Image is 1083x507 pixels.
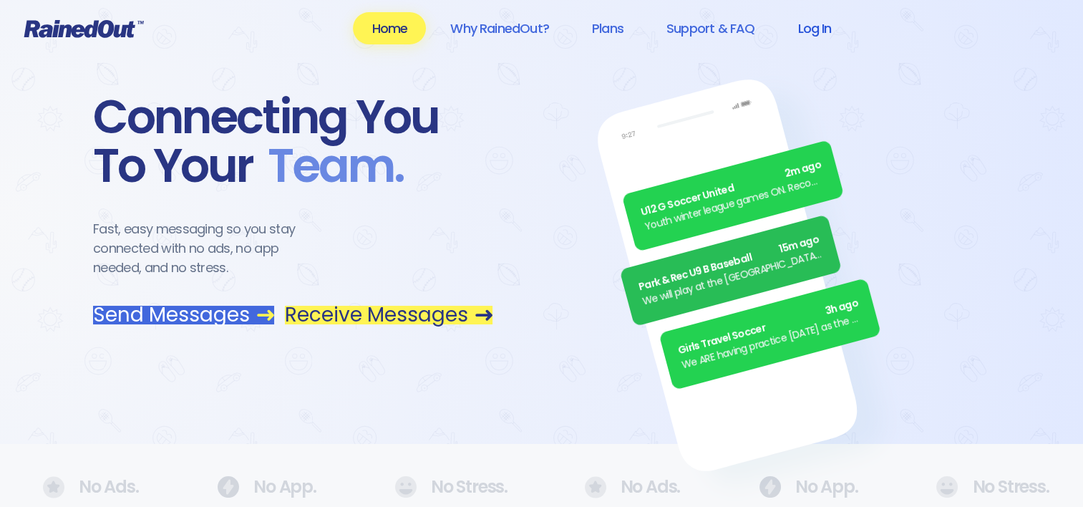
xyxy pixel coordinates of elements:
[779,12,850,44] a: Log In
[648,12,773,44] a: Support & FAQ
[759,476,850,498] div: No App.
[43,476,131,498] div: No Ads.
[93,93,492,190] div: Connecting You To Your
[93,219,322,277] div: Fast, easy messaging so you stay connected with no ads, no app needed, and no stress.
[676,296,860,359] div: Girls Travel Soccer
[643,172,827,235] div: Youth winter league games ON. Recommend running shoes/sneakers for players as option for footwear.
[573,12,642,44] a: Plans
[585,476,606,498] img: No Ads.
[783,158,823,182] span: 2m ago
[639,158,823,221] div: U12 G Soccer United
[680,310,864,373] div: We ARE having practice [DATE] as the sun is finally out.
[585,476,673,498] div: No Ads.
[217,476,239,498] img: No Ads.
[936,476,1040,498] div: No Stress.
[394,476,499,498] div: No Stress.
[217,476,309,498] div: No App.
[43,476,64,498] img: No Ads.
[432,12,568,44] a: Why RainedOut?
[777,232,820,257] span: 15m ago
[353,12,426,44] a: Home
[759,476,781,498] img: No Ads.
[253,142,404,190] span: Team .
[936,476,958,498] img: No Ads.
[637,232,821,295] div: Park & Rec U9 B Baseball
[93,306,274,324] a: Send Messages
[285,306,492,324] a: Receive Messages
[394,476,417,498] img: No Ads.
[641,246,825,309] div: We will play at the [GEOGRAPHIC_DATA]. Wear white, be at the field by 5pm.
[823,296,860,319] span: 3h ago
